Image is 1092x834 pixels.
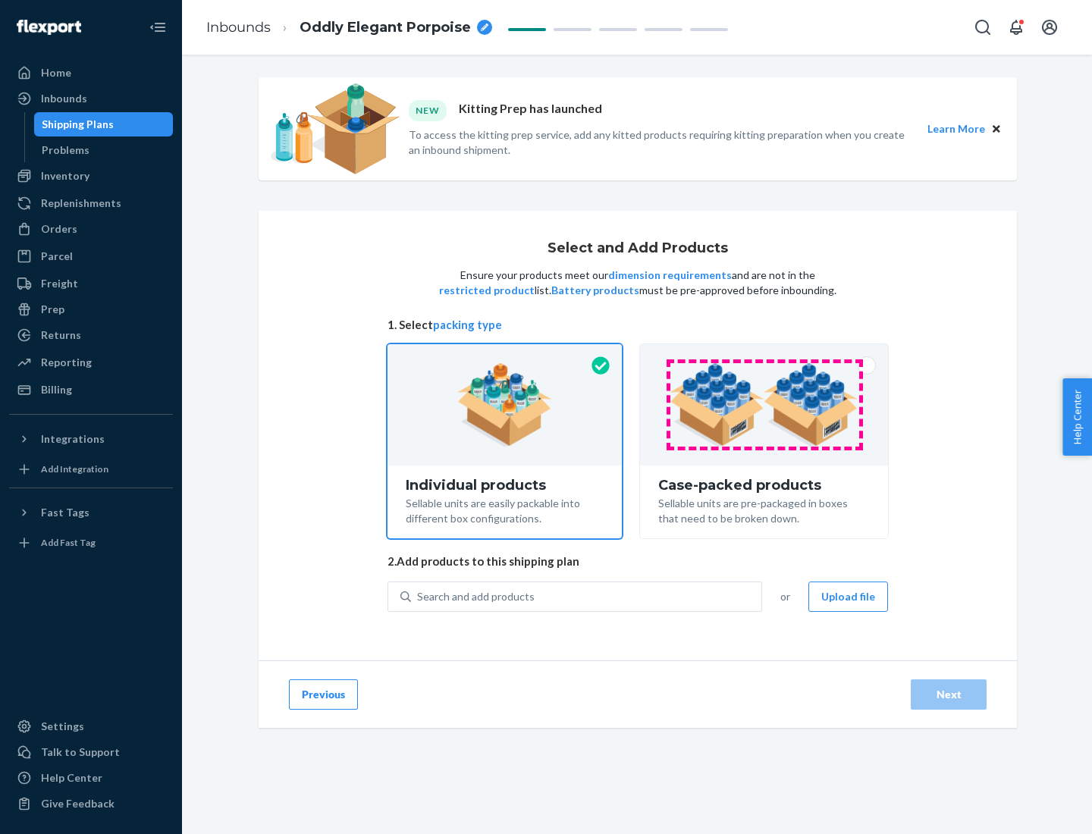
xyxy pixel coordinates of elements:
div: Problems [42,143,89,158]
div: Add Integration [41,462,108,475]
a: Problems [34,138,174,162]
span: Oddly Elegant Porpoise [300,18,471,38]
div: Individual products [406,478,604,493]
div: Billing [41,382,72,397]
a: Add Fast Tag [9,531,173,555]
a: Home [9,61,173,85]
div: Case-packed products [658,478,870,493]
div: Sellable units are easily packable into different box configurations. [406,493,604,526]
div: Fast Tags [41,505,89,520]
a: Freight [9,271,173,296]
a: Talk to Support [9,740,173,764]
span: 2. Add products to this shipping plan [388,553,888,569]
a: Replenishments [9,191,173,215]
div: Parcel [41,249,73,264]
div: Freight [41,276,78,291]
a: Parcel [9,244,173,268]
a: Help Center [9,766,173,790]
div: Returns [41,328,81,343]
div: Prep [41,302,64,317]
a: Billing [9,378,173,402]
a: Returns [9,323,173,347]
ol: breadcrumbs [194,5,504,50]
div: Inbounds [41,91,87,106]
h1: Select and Add Products [548,241,728,256]
div: Add Fast Tag [41,536,96,549]
button: Battery products [551,283,639,298]
p: Ensure your products meet our and are not in the list. must be pre-approved before inbounding. [438,268,838,298]
div: Shipping Plans [42,117,114,132]
button: Open account menu [1034,12,1065,42]
button: Fast Tags [9,500,173,525]
div: NEW [409,100,447,121]
button: Integrations [9,427,173,451]
div: Inventory [41,168,89,183]
a: Inbounds [206,19,271,36]
a: Inbounds [9,86,173,111]
button: Learn More [927,121,985,137]
a: Orders [9,217,173,241]
a: Add Integration [9,457,173,481]
a: Shipping Plans [34,112,174,136]
a: Reporting [9,350,173,375]
div: Talk to Support [41,745,120,760]
span: or [780,589,790,604]
div: Search and add products [417,589,535,604]
span: 1. Select [388,317,888,333]
div: Settings [41,719,84,734]
button: Give Feedback [9,792,173,816]
button: Close [988,121,1005,137]
a: Prep [9,297,173,321]
button: Help Center [1062,378,1092,456]
img: Flexport logo [17,20,81,35]
div: Sellable units are pre-packaged in boxes that need to be broken down. [658,493,870,526]
button: dimension requirements [608,268,732,283]
div: Replenishments [41,196,121,211]
button: Next [911,679,987,710]
button: packing type [433,317,502,333]
div: Orders [41,221,77,237]
button: Close Navigation [143,12,173,42]
div: Help Center [41,770,102,785]
button: restricted product [439,283,535,298]
button: Previous [289,679,358,710]
div: Give Feedback [41,796,115,811]
div: Next [924,687,974,702]
a: Inventory [9,164,173,188]
div: Integrations [41,431,105,447]
img: individual-pack.facf35554cb0f1810c75b2bd6df2d64e.png [457,363,552,447]
p: To access the kitting prep service, add any kitted products requiring kitting preparation when yo... [409,127,914,158]
button: Upload file [808,582,888,612]
div: Home [41,65,71,80]
img: case-pack.59cecea509d18c883b923b81aeac6d0b.png [670,363,858,447]
div: Reporting [41,355,92,370]
a: Settings [9,714,173,738]
button: Open notifications [1001,12,1031,42]
p: Kitting Prep has launched [459,100,602,121]
button: Open Search Box [968,12,998,42]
